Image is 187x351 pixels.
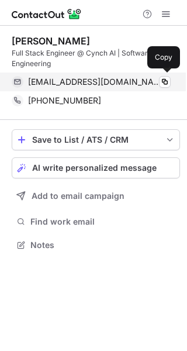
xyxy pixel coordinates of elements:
[32,135,160,144] div: Save to List / ATS / CRM
[12,48,180,69] div: Full Stack Engineer @ Cynch AI | Software Engineering
[12,35,90,47] div: [PERSON_NAME]
[12,214,180,230] button: Find work email
[12,185,180,207] button: Add to email campaign
[12,7,82,21] img: ContactOut v5.3.10
[32,191,124,201] span: Add to email campaign
[32,163,157,173] span: AI write personalized message
[30,216,175,227] span: Find work email
[28,77,162,87] span: [EMAIL_ADDRESS][DOMAIN_NAME]
[12,129,180,150] button: save-profile-one-click
[12,237,180,253] button: Notes
[12,157,180,178] button: AI write personalized message
[28,95,101,106] span: [PHONE_NUMBER]
[30,240,175,250] span: Notes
